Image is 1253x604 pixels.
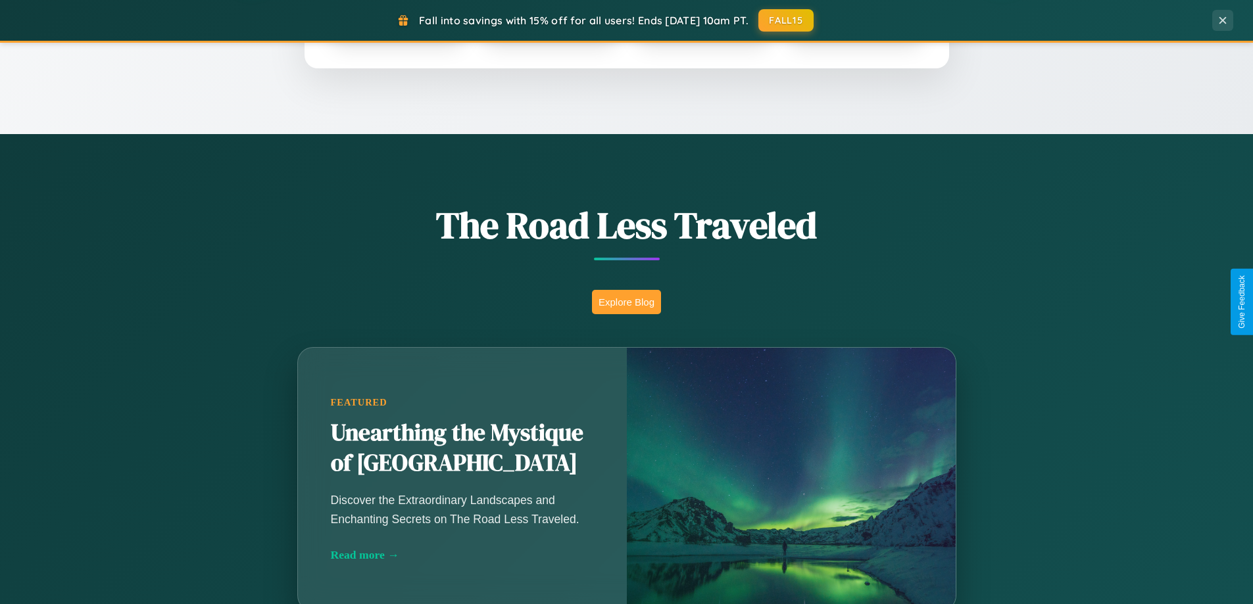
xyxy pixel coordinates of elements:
span: Fall into savings with 15% off for all users! Ends [DATE] 10am PT. [419,14,749,27]
div: Read more → [331,548,594,562]
p: Discover the Extraordinary Landscapes and Enchanting Secrets on The Road Less Traveled. [331,491,594,528]
button: Explore Blog [592,290,661,314]
div: Give Feedback [1237,275,1246,329]
button: FALL15 [758,9,814,32]
div: Featured [331,397,594,408]
h2: Unearthing the Mystique of [GEOGRAPHIC_DATA] [331,418,594,478]
h1: The Road Less Traveled [232,200,1021,250]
